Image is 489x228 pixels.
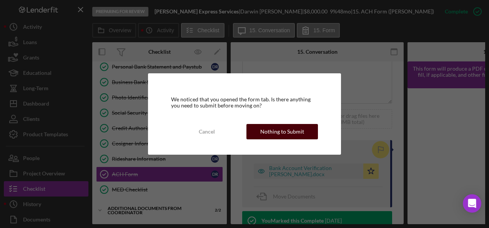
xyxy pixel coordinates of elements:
div: Nothing to Submit [260,124,304,139]
div: Open Intercom Messenger [463,194,481,213]
button: Cancel [171,124,243,139]
div: Cancel [199,124,215,139]
button: Nothing to Submit [246,124,318,139]
div: We noticed that you opened the form tab. Is there anything you need to submit before moving on? [171,96,318,109]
